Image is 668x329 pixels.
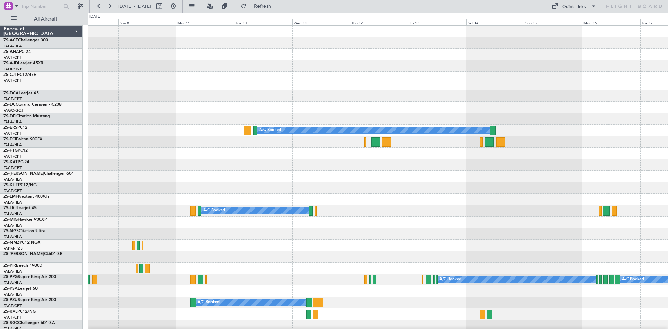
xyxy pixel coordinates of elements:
div: Sun 8 [118,19,176,25]
a: FALA/HLA [3,142,22,148]
a: ZS-NGSCitation Ultra [3,229,45,233]
span: ZS-SGC [3,321,18,325]
span: ZS-FTG [3,149,18,153]
span: ZS-PPG [3,275,18,279]
span: ZS-KAT [3,160,18,164]
a: FACT/CPT [3,78,22,83]
a: FAPM/PZB [3,246,23,251]
div: Mon 9 [176,19,234,25]
span: ZS-LMF [3,195,18,199]
div: Sun 15 [524,19,582,25]
a: ZS-DCALearjet 45 [3,91,39,95]
a: FALA/HLA [3,119,22,125]
a: FAOR/JNB [3,66,22,72]
span: ZS-[PERSON_NAME] [3,172,44,176]
a: FALA/HLA [3,280,22,285]
span: ZS-DFI [3,114,16,118]
div: Quick Links [562,3,586,10]
div: A/C Booked [622,274,644,285]
a: FAGC/GCJ [3,108,23,113]
div: Tue 10 [234,19,292,25]
span: ZS-PIR [3,264,16,268]
a: FALA/HLA [3,223,22,228]
a: ZS-PPGSuper King Air 200 [3,275,56,279]
span: [DATE] - [DATE] [118,3,151,9]
span: ZS-NGS [3,229,19,233]
a: ZS-LRJLearjet 45 [3,206,37,210]
span: ZS-AJD [3,61,18,65]
div: Wed 11 [292,19,350,25]
a: FALA/HLA [3,292,22,297]
div: Sat 14 [466,19,524,25]
span: ZS-MIG [3,218,18,222]
a: ZS-[PERSON_NAME]CL601-3R [3,252,63,256]
a: ZS-AHAPC-24 [3,50,31,54]
span: ZS-ACT [3,38,18,42]
a: FACT/CPT [3,55,22,60]
a: FACT/CPT [3,96,22,102]
a: FACT/CPT [3,165,22,171]
span: ZS-RVL [3,310,17,314]
span: ZS-LRJ [3,206,17,210]
div: A/C Booked [203,205,225,216]
a: ZS-LMFNextant 400XTi [3,195,49,199]
a: FACT/CPT [3,303,22,308]
a: ZS-ACTChallenger 300 [3,38,48,42]
a: ZS-CJTPC12/47E [3,73,36,77]
a: ZS-AJDLearjet 45XR [3,61,43,65]
div: Sat 7 [60,19,118,25]
a: ZS-[PERSON_NAME]Challenger 604 [3,172,74,176]
span: Refresh [248,4,277,9]
a: ZS-NMZPC12 NGX [3,241,40,245]
a: ZS-KATPC-24 [3,160,29,164]
div: A/C Booked [259,125,281,135]
span: ZS-PZU [3,298,18,302]
span: All Aircraft [18,17,73,22]
a: ZS-FCIFalcon 900EX [3,137,42,141]
a: FACT/CPT [3,154,22,159]
a: ZS-KHTPC12/NG [3,183,37,187]
div: A/C Booked [198,297,220,308]
a: FALA/HLA [3,177,22,182]
span: ZS-FCI [3,137,16,141]
a: ZS-DCCGrand Caravan - C208 [3,103,62,107]
span: ZS-KHT [3,183,18,187]
a: FALA/HLA [3,44,22,49]
a: FACT/CPT [3,131,22,136]
div: Mon 16 [582,19,640,25]
a: FACT/CPT [3,315,22,320]
div: Fri 13 [408,19,466,25]
a: FALA/HLA [3,234,22,240]
span: ZS-AHA [3,50,19,54]
span: ZS-CJT [3,73,17,77]
span: ZS-DCC [3,103,18,107]
span: ZS-NMZ [3,241,19,245]
span: ZS-PSA [3,287,18,291]
a: ZS-FTGPC12 [3,149,28,153]
a: ZS-PIRBeech 1900D [3,264,42,268]
a: ZS-DFICitation Mustang [3,114,50,118]
a: FALA/HLA [3,269,22,274]
button: All Aircraft [8,14,75,25]
a: ZS-RVLPC12/NG [3,310,36,314]
span: ZS-ERS [3,126,17,130]
div: Thu 12 [350,19,408,25]
button: Quick Links [548,1,600,12]
a: FACT/CPT [3,188,22,194]
div: [DATE] [89,14,101,20]
input: Trip Number [21,1,61,11]
div: A/C Booked [439,274,461,285]
a: FALA/HLA [3,211,22,217]
a: ZS-SGCChallenger 601-3A [3,321,55,325]
a: ZS-ERSPC12 [3,126,27,130]
a: ZS-PSALearjet 60 [3,287,38,291]
a: ZS-MIGHawker 900XP [3,218,47,222]
button: Refresh [238,1,279,12]
a: FALA/HLA [3,200,22,205]
a: ZS-PZUSuper King Air 200 [3,298,56,302]
span: ZS-[PERSON_NAME] [3,252,44,256]
span: ZS-DCA [3,91,19,95]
